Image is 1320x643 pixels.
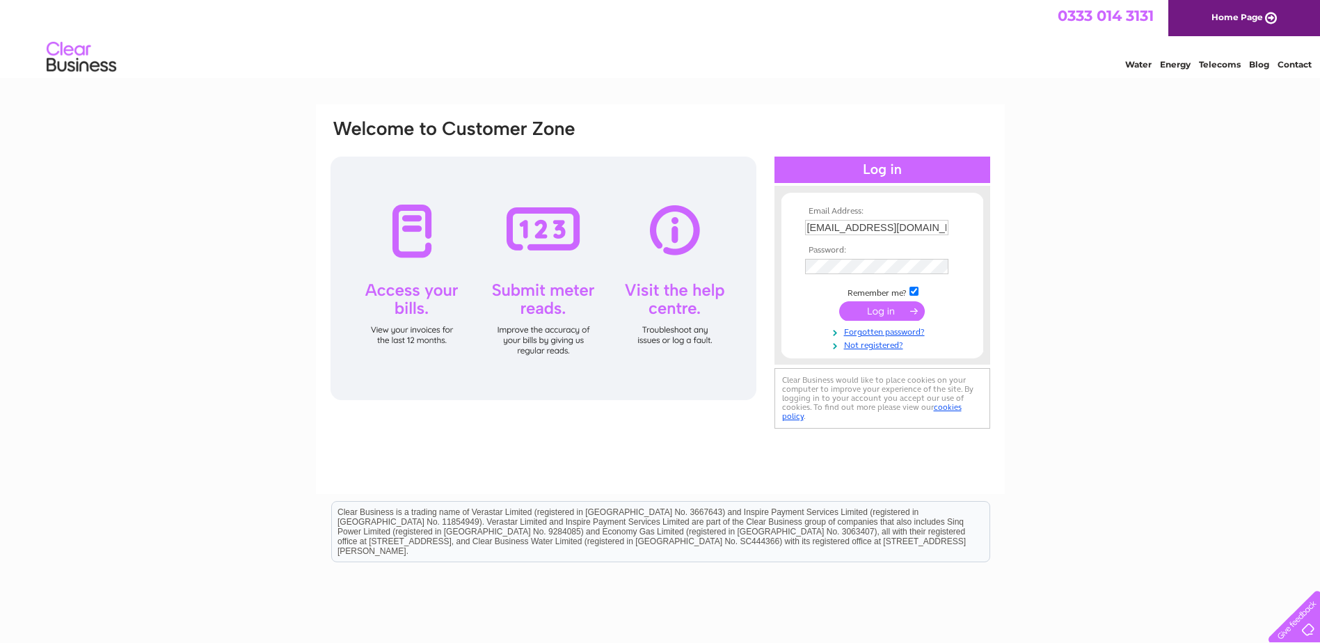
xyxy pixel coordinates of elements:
[332,8,989,68] div: Clear Business is a trading name of Verastar Limited (registered in [GEOGRAPHIC_DATA] No. 3667643...
[782,402,962,421] a: cookies policy
[1199,59,1241,70] a: Telecoms
[1058,7,1154,24] a: 0333 014 3131
[1278,59,1312,70] a: Contact
[1249,59,1269,70] a: Blog
[1160,59,1191,70] a: Energy
[802,285,963,299] td: Remember me?
[802,246,963,255] th: Password:
[1125,59,1152,70] a: Water
[46,36,117,79] img: logo.png
[805,338,963,351] a: Not registered?
[774,368,990,429] div: Clear Business would like to place cookies on your computer to improve your experience of the sit...
[802,207,963,216] th: Email Address:
[839,301,925,321] input: Submit
[805,324,963,338] a: Forgotten password?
